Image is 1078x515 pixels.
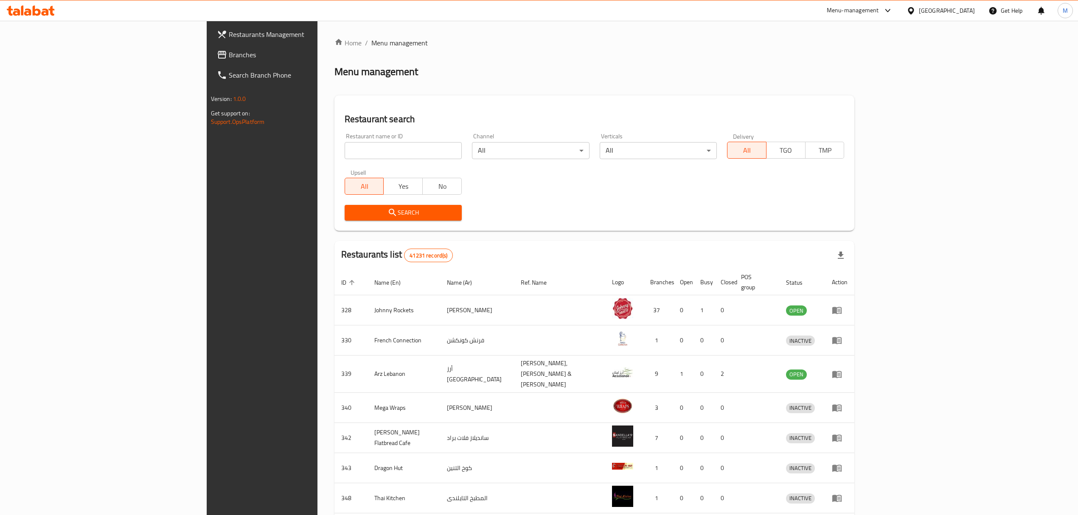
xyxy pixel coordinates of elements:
[825,269,854,295] th: Action
[693,453,714,483] td: 0
[673,325,693,355] td: 0
[832,433,848,443] div: Menu
[727,142,766,159] button: All
[1063,6,1068,15] span: M
[341,277,357,288] span: ID
[368,453,441,483] td: Dragon Hut
[404,252,452,260] span: 41231 record(s)
[832,369,848,379] div: Menu
[693,295,714,325] td: 1
[786,306,807,316] span: OPEN
[714,355,734,393] td: 2
[809,144,841,157] span: TMP
[731,144,763,157] span: All
[211,116,265,127] a: Support.OpsPlatform
[786,433,815,443] div: INACTIVE
[673,483,693,513] td: 0
[766,142,806,159] button: TGO
[514,355,605,393] td: [PERSON_NAME],[PERSON_NAME] & [PERSON_NAME]
[673,453,693,483] td: 0
[351,207,455,218] span: Search
[786,433,815,443] span: INACTIVE
[210,65,387,85] a: Search Branch Phone
[831,245,851,266] div: Export file
[229,50,380,60] span: Branches
[440,295,514,325] td: [PERSON_NAME]
[472,142,589,159] div: All
[832,463,848,473] div: Menu
[643,295,673,325] td: 37
[334,65,418,78] h2: Menu management
[371,38,428,48] span: Menu management
[673,355,693,393] td: 1
[786,336,815,346] span: INACTIVE
[693,393,714,423] td: 0
[351,169,366,175] label: Upsell
[348,180,381,193] span: All
[440,453,514,483] td: كوخ التنين
[714,269,734,295] th: Closed
[643,355,673,393] td: 9
[786,369,807,379] span: OPEN
[673,295,693,325] td: 0
[643,483,673,513] td: 1
[368,423,441,453] td: [PERSON_NAME] Flatbread Cafe
[643,453,673,483] td: 1
[919,6,975,15] div: [GEOGRAPHIC_DATA]
[447,277,483,288] span: Name (Ar)
[693,423,714,453] td: 0
[374,277,412,288] span: Name (En)
[786,493,815,503] span: INACTIVE
[612,456,633,477] img: Dragon Hut
[383,178,423,195] button: Yes
[612,328,633,349] img: French Connection
[786,463,815,473] span: INACTIVE
[786,277,814,288] span: Status
[387,180,419,193] span: Yes
[368,295,441,325] td: Johnny Rockets
[341,248,453,262] h2: Restaurants list
[612,395,633,417] img: Mega Wraps
[643,393,673,423] td: 3
[673,423,693,453] td: 0
[211,108,250,119] span: Get support on:
[786,403,815,413] div: INACTIVE
[440,423,514,453] td: سانديلاز فلات براد
[345,142,462,159] input: Search for restaurant name or ID..
[404,249,453,262] div: Total records count
[345,178,384,195] button: All
[832,403,848,413] div: Menu
[741,272,769,292] span: POS group
[368,483,441,513] td: Thai Kitchen
[210,45,387,65] a: Branches
[605,269,643,295] th: Logo
[673,269,693,295] th: Open
[211,93,232,104] span: Version:
[426,180,458,193] span: No
[643,423,673,453] td: 7
[422,178,462,195] button: No
[643,269,673,295] th: Branches
[827,6,879,16] div: Menu-management
[786,463,815,473] div: INACTIVE
[600,142,717,159] div: All
[714,453,734,483] td: 0
[770,144,802,157] span: TGO
[693,355,714,393] td: 0
[368,325,441,355] td: French Connection
[714,483,734,513] td: 0
[612,298,633,319] img: Johnny Rockets
[229,70,380,80] span: Search Branch Phone
[714,423,734,453] td: 0
[210,24,387,45] a: Restaurants Management
[733,133,754,139] label: Delivery
[805,142,845,159] button: TMP
[440,325,514,355] td: فرنش كونكشن
[693,325,714,355] td: 0
[345,205,462,221] button: Search
[440,483,514,513] td: المطبخ التايلندى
